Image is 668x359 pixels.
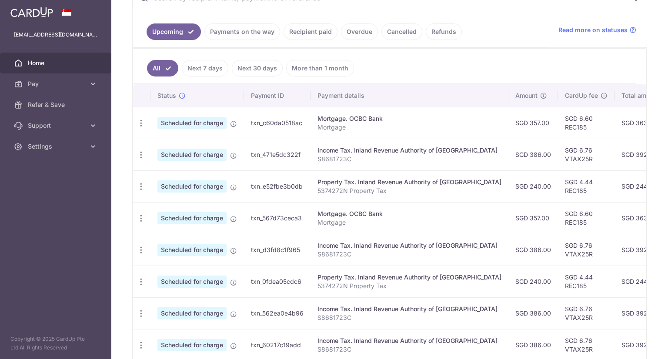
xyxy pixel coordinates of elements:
p: Mortgage [317,218,501,227]
span: Pay [28,80,85,88]
p: [EMAIL_ADDRESS][DOMAIN_NAME] [14,30,97,39]
p: Mortgage [317,123,501,132]
td: SGD 357.00 [508,202,558,234]
p: S8681723C [317,345,501,354]
td: SGD 363.60 [615,107,667,139]
span: Scheduled for charge [157,307,227,319]
p: 5374272N Property Tax [317,186,501,195]
p: S8681723C [317,313,501,322]
a: All [147,60,178,76]
span: Scheduled for charge [157,244,227,256]
td: SGD 4.44 REC185 [558,170,615,202]
span: Scheduled for charge [157,276,227,288]
td: SGD 240.00 [508,170,558,202]
td: txn_567d73ceca3 [244,202,311,234]
span: Home [28,59,85,67]
td: SGD 386.00 [508,297,558,329]
a: Overdue [341,23,378,40]
span: Refer & Save [28,100,85,109]
td: SGD 357.00 [508,107,558,139]
a: Next 30 days [232,60,283,76]
td: SGD 386.00 [508,139,558,170]
p: S8681723C [317,250,501,259]
div: Income Tax. Inland Revenue Authority of [GEOGRAPHIC_DATA] [317,146,501,155]
div: Income Tax. Inland Revenue Authority of [GEOGRAPHIC_DATA] [317,336,501,345]
a: Payments on the way [204,23,280,40]
span: Scheduled for charge [157,212,227,224]
td: txn_471e5dc322f [244,139,311,170]
td: txn_0fdea05cdc6 [244,266,311,297]
a: Cancelled [381,23,422,40]
span: Total amt. [621,91,650,100]
span: Amount [515,91,538,100]
span: Status [157,91,176,100]
td: SGD 386.00 [508,234,558,266]
div: Income Tax. Inland Revenue Authority of [GEOGRAPHIC_DATA] [317,305,501,313]
td: SGD 244.44 [615,266,667,297]
p: S8681723C [317,155,501,163]
td: SGD 363.60 [615,202,667,234]
a: Refunds [426,23,462,40]
a: Read more on statuses [558,26,636,34]
td: SGD 392.76 [615,139,667,170]
td: SGD 4.44 REC185 [558,266,615,297]
span: Scheduled for charge [157,149,227,161]
div: Property Tax. Inland Revenue Authority of [GEOGRAPHIC_DATA] [317,273,501,282]
div: Income Tax. Inland Revenue Authority of [GEOGRAPHIC_DATA] [317,241,501,250]
a: More than 1 month [286,60,354,76]
span: Settings [28,142,85,151]
span: Scheduled for charge [157,180,227,193]
p: 5374272N Property Tax [317,282,501,290]
span: Support [28,121,85,130]
th: Payment details [311,84,508,107]
span: Read more on statuses [558,26,628,34]
td: SGD 6.60 REC185 [558,202,615,234]
td: txn_e52fbe3b0db [244,170,311,202]
th: Payment ID [244,84,311,107]
span: CardUp fee [565,91,598,100]
td: SGD 6.60 REC185 [558,107,615,139]
td: SGD 6.76 VTAX25R [558,139,615,170]
div: Property Tax. Inland Revenue Authority of [GEOGRAPHIC_DATA] [317,178,501,186]
div: Mortgage. OCBC Bank [317,209,501,218]
td: SGD 244.44 [615,170,667,202]
td: SGD 6.76 VTAX25R [558,297,615,329]
td: SGD 392.76 [615,234,667,266]
a: Recipient paid [284,23,337,40]
img: CardUp [10,7,53,17]
td: txn_562ea0e4b96 [244,297,311,329]
div: Mortgage. OCBC Bank [317,114,501,123]
td: txn_c60da0518ac [244,107,311,139]
a: Upcoming [147,23,201,40]
a: Next 7 days [182,60,228,76]
span: Scheduled for charge [157,339,227,351]
td: txn_d3fd8c1f965 [244,234,311,266]
span: Scheduled for charge [157,117,227,129]
td: SGD 6.76 VTAX25R [558,234,615,266]
td: SGD 240.00 [508,266,558,297]
td: SGD 392.76 [615,297,667,329]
